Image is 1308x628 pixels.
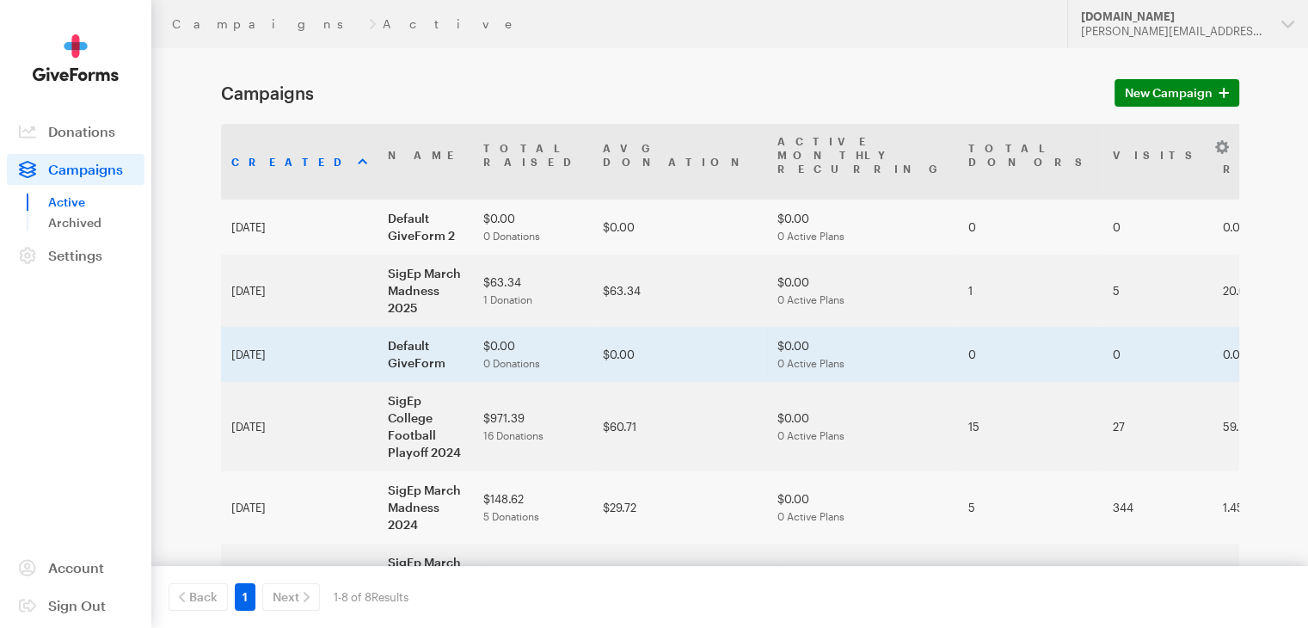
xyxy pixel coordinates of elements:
[483,510,539,522] span: 5 Donations
[48,597,106,613] span: Sign Out
[777,510,844,522] span: 0 Active Plans
[767,544,958,616] td: $0.00
[958,471,1102,544] td: 5
[221,327,378,382] td: [DATE]
[1081,9,1268,24] div: [DOMAIN_NAME]
[378,471,473,544] td: SigEp March Madness 2024
[372,590,408,604] span: Results
[378,327,473,382] td: Default GiveForm
[483,429,543,441] span: 16 Donations
[483,293,532,305] span: 1 Donation
[33,34,119,82] img: GiveForms
[473,200,593,255] td: $0.00
[221,255,378,327] td: [DATE]
[483,230,540,242] span: 0 Donations
[7,590,144,621] a: Sign Out
[767,255,958,327] td: $0.00
[958,255,1102,327] td: 1
[221,124,378,200] th: Created: activate to sort column ascending
[473,471,593,544] td: $148.62
[172,17,362,31] a: Campaigns
[7,116,144,147] a: Donations
[1102,382,1213,471] td: 27
[1102,471,1213,544] td: 344
[593,471,767,544] td: $29.72
[1102,255,1213,327] td: 5
[48,161,123,177] span: Campaigns
[221,382,378,471] td: [DATE]
[1102,544,1213,616] td: 67
[7,154,144,185] a: Campaigns
[221,200,378,255] td: [DATE]
[958,200,1102,255] td: 0
[473,124,593,200] th: TotalRaised: activate to sort column ascending
[958,544,1102,616] td: 25
[593,544,767,616] td: $36.88
[221,471,378,544] td: [DATE]
[473,255,593,327] td: $63.34
[1102,124,1213,200] th: Visits: activate to sort column ascending
[958,327,1102,382] td: 0
[7,552,144,583] a: Account
[593,255,767,327] td: $63.34
[767,327,958,382] td: $0.00
[1102,327,1213,382] td: 0
[378,200,473,255] td: Default GiveForm 2
[483,357,540,369] span: 0 Donations
[48,192,144,212] a: Active
[378,255,473,327] td: SigEp March Madness 2025
[958,382,1102,471] td: 15
[777,429,844,441] span: 0 Active Plans
[767,124,958,200] th: Active MonthlyRecurring: activate to sort column ascending
[378,124,473,200] th: Name: activate to sort column ascending
[593,382,767,471] td: $60.71
[334,583,408,611] div: 1-8 of 8
[1102,200,1213,255] td: 0
[767,200,958,255] td: $0.00
[1125,83,1213,103] span: New Campaign
[1115,79,1239,107] a: New Campaign
[777,293,844,305] span: 0 Active Plans
[48,247,102,263] span: Settings
[473,382,593,471] td: $971.39
[378,544,473,616] td: SigEp March Madness 2023
[593,327,767,382] td: $0.00
[593,124,767,200] th: AvgDonation: activate to sort column ascending
[221,83,1094,103] h1: Campaigns
[1081,24,1268,39] div: [PERSON_NAME][EMAIL_ADDRESS][PERSON_NAME][DOMAIN_NAME]
[48,123,115,139] span: Donations
[473,327,593,382] td: $0.00
[777,357,844,369] span: 0 Active Plans
[777,230,844,242] span: 0 Active Plans
[473,544,593,616] td: $922.06
[958,124,1102,200] th: TotalDonors: activate to sort column ascending
[48,559,104,576] span: Account
[378,382,473,471] td: SigEp College Football Playoff 2024
[593,200,767,255] td: $0.00
[767,382,958,471] td: $0.00
[221,544,378,616] td: [DATE]
[767,471,958,544] td: $0.00
[7,240,144,271] a: Settings
[48,212,144,233] a: Archived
